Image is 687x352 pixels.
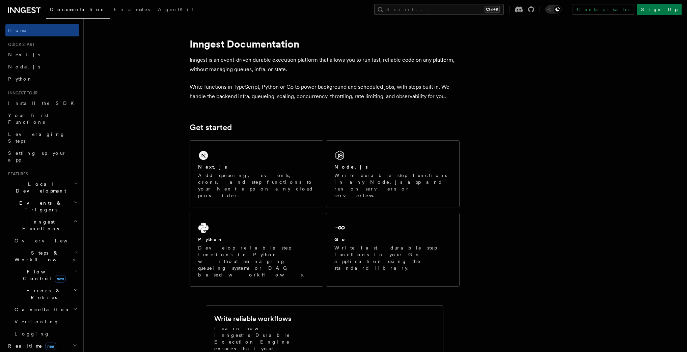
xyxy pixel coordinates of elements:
[5,73,79,85] a: Python
[5,24,79,36] a: Home
[8,27,27,34] span: Home
[158,7,194,12] span: AgentKit
[5,200,74,213] span: Events & Triggers
[12,287,73,301] span: Errors & Retries
[12,285,79,303] button: Errors & Retries
[12,328,79,340] a: Logging
[5,218,73,232] span: Inngest Functions
[110,2,154,18] a: Examples
[5,49,79,61] a: Next.js
[190,82,460,101] p: Write functions in TypeScript, Python or Go to power background and scheduled jobs, with steps bu...
[190,55,460,74] p: Inngest is an event-driven durable execution platform that allows you to run fast, reliable code ...
[12,247,79,266] button: Steps & Workflows
[154,2,198,18] a: AgentKit
[637,4,682,15] a: Sign Up
[12,235,79,247] a: Overview
[114,7,150,12] span: Examples
[5,340,79,352] button: Realtimenew
[326,140,460,207] a: Node.jsWrite durable step functions in any Node.js app and run on servers or serverless.
[45,343,56,350] span: new
[12,266,79,285] button: Flow Controlnew
[8,76,33,82] span: Python
[5,42,35,47] span: Quick start
[485,6,500,13] kbd: Ctrl+K
[8,52,40,57] span: Next.js
[334,172,451,199] p: Write durable step functions in any Node.js app and run on servers or serverless.
[12,306,70,313] span: Cancellation
[5,97,79,109] a: Install the SDK
[46,2,110,19] a: Documentation
[198,172,315,199] p: Add queueing, events, crons, and step functions to your Next app on any cloud provider.
[5,90,38,96] span: Inngest tour
[15,319,59,324] span: Versioning
[334,164,368,170] h2: Node.js
[55,275,66,283] span: new
[5,216,79,235] button: Inngest Functions
[15,331,50,336] span: Logging
[190,38,460,50] h1: Inngest Documentation
[334,244,451,271] p: Write fast, durable step functions in your Go application using the standard library.
[8,131,65,144] span: Leveraging Steps
[50,7,106,12] span: Documentation
[5,181,74,194] span: Local Development
[5,61,79,73] a: Node.js
[5,128,79,147] a: Leveraging Steps
[5,235,79,340] div: Inngest Functions
[5,197,79,216] button: Events & Triggers
[190,140,323,207] a: Next.jsAdd queueing, events, crons, and step functions to your Next app on any cloud provider.
[326,213,460,287] a: GoWrite fast, durable step functions in your Go application using the standard library.
[190,213,323,287] a: PythonDevelop reliable step functions in Python without managing queueing systems or DAG based wo...
[334,236,347,243] h2: Go
[5,147,79,166] a: Setting up your app
[545,5,561,13] button: Toggle dark mode
[8,113,48,125] span: Your first Functions
[12,303,79,316] button: Cancellation
[5,178,79,197] button: Local Development
[8,100,78,106] span: Install the SDK
[5,171,28,177] span: Features
[15,238,84,243] span: Overview
[12,250,75,263] span: Steps & Workflows
[190,123,232,132] a: Get started
[214,314,291,323] h2: Write reliable workflows
[198,244,315,278] p: Develop reliable step functions in Python without managing queueing systems or DAG based workflows.
[12,316,79,328] a: Versioning
[5,109,79,128] a: Your first Functions
[8,150,66,163] span: Setting up your app
[12,268,74,282] span: Flow Control
[198,236,223,243] h2: Python
[5,343,56,349] span: Realtime
[8,64,40,69] span: Node.js
[198,164,227,170] h2: Next.js
[374,4,504,15] button: Search...Ctrl+K
[573,4,634,15] a: Contact sales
